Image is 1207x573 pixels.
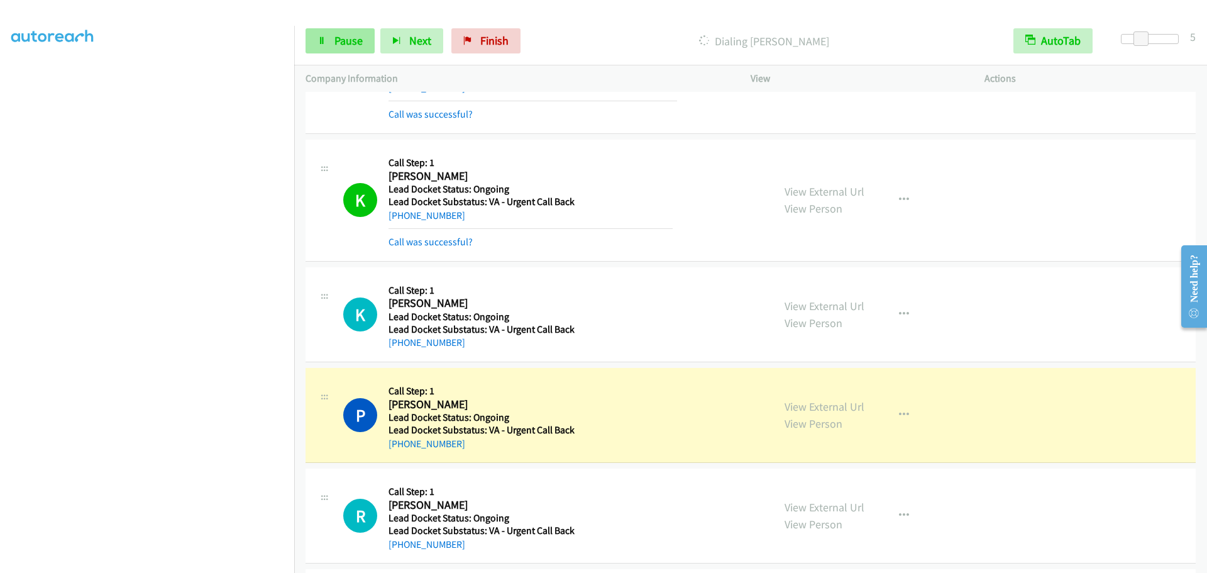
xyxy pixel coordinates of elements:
[380,28,443,53] button: Next
[389,438,465,450] a: [PHONE_NUMBER]
[785,201,842,216] a: View Person
[751,71,962,86] p: View
[389,209,465,221] a: [PHONE_NUMBER]
[389,311,673,323] h5: Lead Docket Status: Ongoing
[306,28,375,53] a: Pause
[409,33,431,48] span: Next
[984,71,1196,86] p: Actions
[389,196,673,208] h5: Lead Docket Substatus: VA - Urgent Call Back
[389,411,673,424] h5: Lead Docket Status: Ongoing
[785,316,842,330] a: View Person
[343,398,377,432] h1: P
[389,157,673,169] h5: Call Step: 1
[334,33,363,48] span: Pause
[389,424,673,437] h5: Lead Docket Substatus: VA - Urgent Call Back
[1013,28,1093,53] button: AutoTab
[389,398,673,412] h2: [PERSON_NAME]
[343,499,377,533] div: The call is yet to be attempted
[389,337,465,348] a: [PHONE_NUMBER]
[389,169,673,184] h2: [PERSON_NAME]
[389,498,673,513] h2: [PERSON_NAME]
[343,499,377,533] h1: R
[785,500,864,515] a: View External Url
[389,82,465,94] a: [PHONE_NUMBER]
[389,385,673,398] h5: Call Step: 1
[389,538,465,550] a: [PHONE_NUMBER]
[785,399,864,414] a: View External Url
[389,512,673,525] h5: Lead Docket Status: Ongoing
[389,525,673,537] h5: Lead Docket Substatus: VA - Urgent Call Back
[389,296,673,311] h2: [PERSON_NAME]
[785,184,864,199] a: View External Url
[1171,236,1207,337] iframe: Resource Center
[785,299,864,313] a: View External Url
[389,183,673,196] h5: Lead Docket Status: Ongoing
[343,183,377,217] h1: K
[306,71,728,86] p: Company Information
[389,323,673,336] h5: Lead Docket Substatus: VA - Urgent Call Back
[785,517,842,531] a: View Person
[785,416,842,431] a: View Person
[537,33,991,50] p: Dialing [PERSON_NAME]
[389,486,673,498] h5: Call Step: 1
[389,108,473,120] a: Call was successful?
[389,236,473,248] a: Call was successful?
[1190,28,1196,45] div: 5
[480,33,509,48] span: Finish
[343,298,377,331] h1: K
[389,284,673,297] h5: Call Step: 1
[451,28,521,53] a: Finish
